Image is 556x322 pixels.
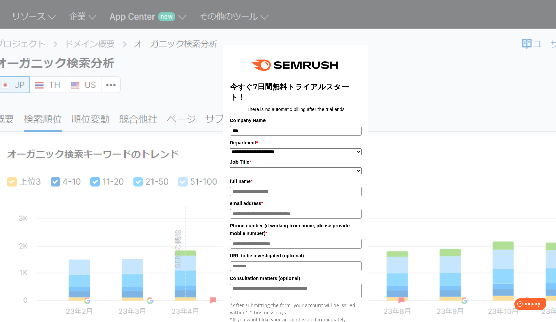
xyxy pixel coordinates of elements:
[247,107,344,112] font: There is no automatic billing after the trial ends
[230,253,304,258] font: URL to be investigated (optional)
[230,223,350,236] font: Phone number (if working from home, please provide mobile number)
[230,82,362,102] title: 今すぐ7日間無料トライアルスタート！
[230,276,300,281] font: Consultation matters (optional)
[230,302,355,316] font: *After submitting the form, your account will be issued within 1-2 business days.
[230,140,256,146] font: Department
[230,118,266,123] font: Company Name
[230,201,261,206] font: email address
[496,296,549,315] iframe: Help widget launcher
[247,52,345,78] img: e6a379fe-ca9f-484e-8561-e79cf3a04b3f.png
[230,179,251,184] font: full name
[230,159,249,165] font: Job Title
